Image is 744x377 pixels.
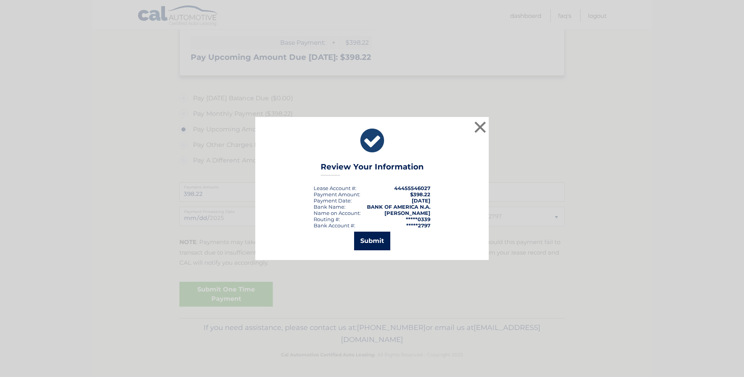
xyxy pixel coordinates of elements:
button: Submit [354,232,390,250]
h3: Review Your Information [321,162,424,176]
strong: 44455546027 [394,185,430,191]
strong: BANK OF AMERICA N.A. [367,204,430,210]
div: Lease Account #: [314,185,356,191]
span: [DATE] [412,197,430,204]
div: Payment Amount: [314,191,360,197]
span: Payment Date [314,197,351,204]
div: : [314,197,352,204]
button: × [472,119,488,135]
div: Routing #: [314,216,340,222]
div: Bank Name: [314,204,346,210]
strong: [PERSON_NAME] [384,210,430,216]
span: $398.22 [410,191,430,197]
div: Bank Account #: [314,222,355,229]
div: Name on Account: [314,210,361,216]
